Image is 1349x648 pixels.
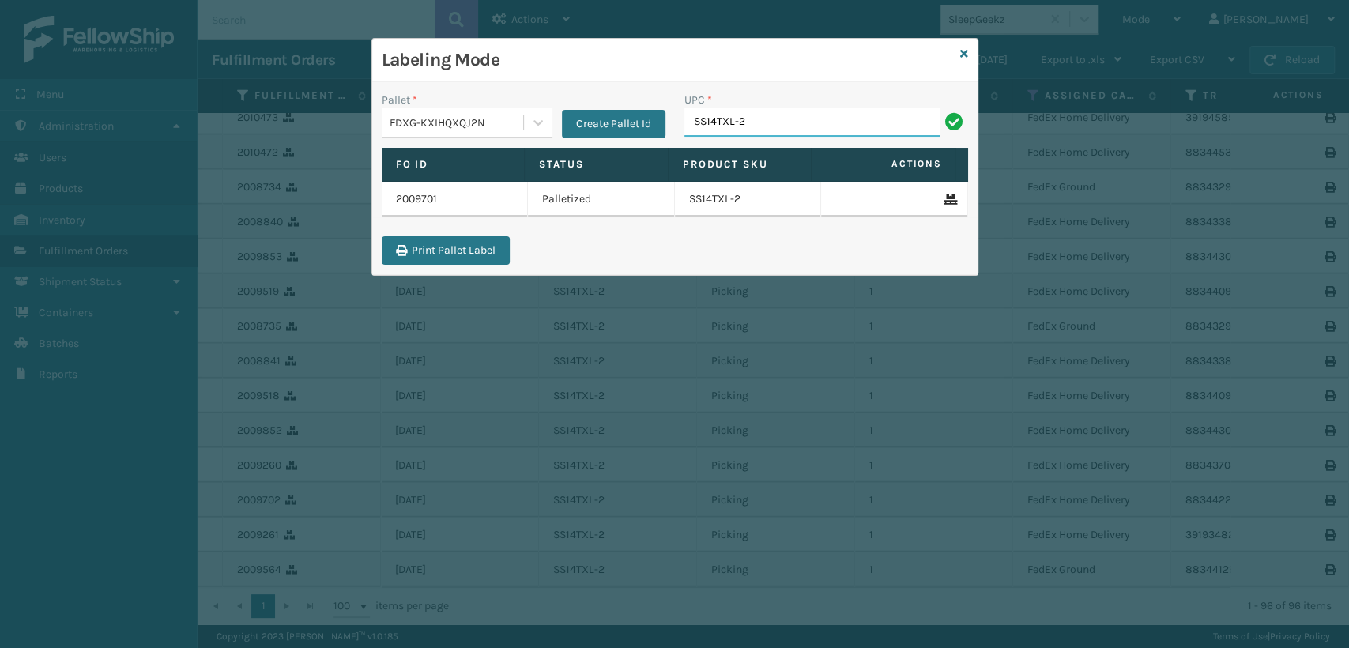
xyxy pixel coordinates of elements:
button: Print Pallet Label [382,236,510,265]
td: Palletized [528,182,675,217]
i: Remove From Pallet [944,194,953,205]
h3: Labeling Mode [382,48,954,72]
button: Create Pallet Id [562,110,665,138]
td: SS14TXL-2 [675,182,822,217]
a: 2009701 [396,191,437,207]
label: Status [539,157,654,171]
label: Product SKU [683,157,797,171]
div: FDXG-KXIHQXQJ2N [390,115,525,131]
label: Pallet [382,92,417,108]
span: Actions [816,151,951,177]
label: UPC [684,92,712,108]
label: Fo Id [396,157,511,171]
